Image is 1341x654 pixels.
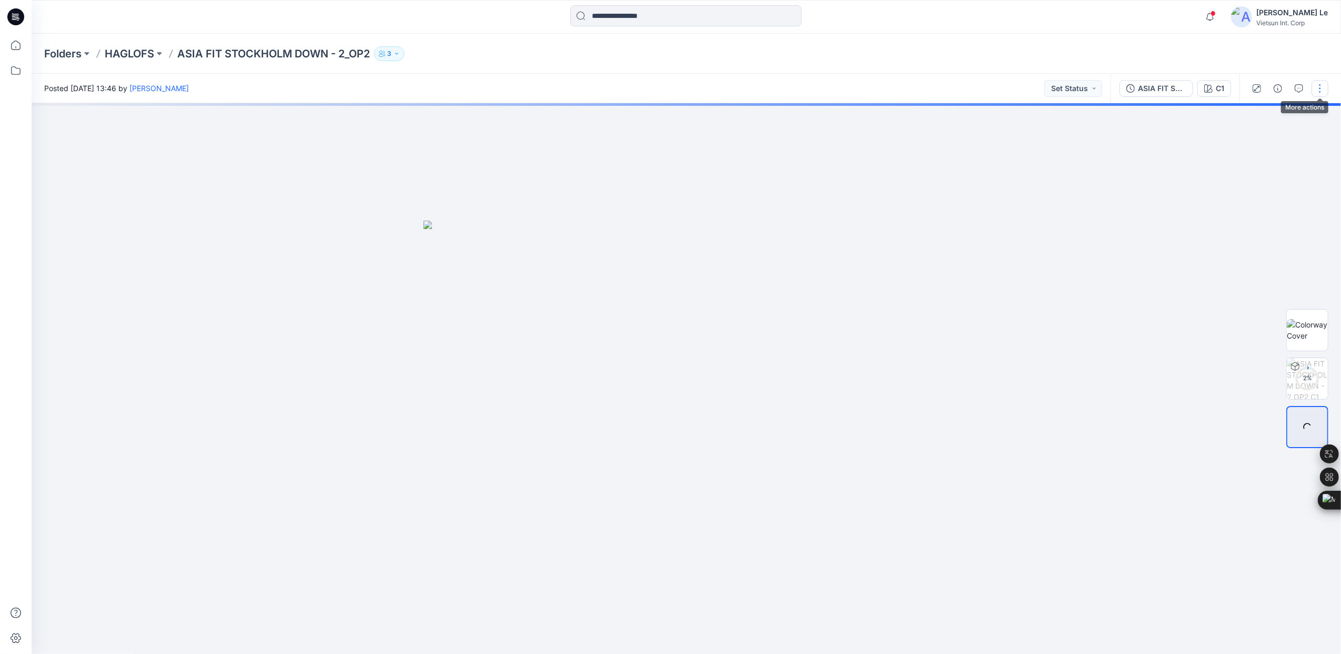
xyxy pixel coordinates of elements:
[1256,6,1328,19] div: [PERSON_NAME] Le
[44,83,189,94] span: Posted [DATE] 13:46 by
[1287,319,1328,341] img: Colorway Cover
[105,46,154,61] a: HAGLOFS
[387,48,391,60] p: 3
[424,221,950,654] img: eyJhbGciOiJIUzI1NiIsImtpZCI6IjAiLCJzbHQiOiJzZXMiLCJ0eXAiOiJKV1QifQ.eyJkYXRhIjp7InR5cGUiOiJzdG9yYW...
[1287,358,1328,399] img: ASIA FIT STOCKHOLM DOWN - 2​_OP2 C1
[129,84,189,93] a: [PERSON_NAME]
[44,46,82,61] a: Folders
[1231,6,1252,27] img: avatar
[374,46,405,61] button: 3
[1256,19,1328,27] div: Vietsun Int. Corp
[177,46,370,61] p: ASIA FIT STOCKHOLM DOWN - 2​_OP2
[1295,374,1320,383] div: 2 %
[1216,83,1224,94] div: C1
[1138,83,1186,94] div: ASIA FIT STOCKHOLM DOWN - 2​_OP2
[1120,80,1193,97] button: ASIA FIT STOCKHOLM DOWN - 2​_OP2
[1269,80,1286,97] button: Details
[1197,80,1231,97] button: C1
